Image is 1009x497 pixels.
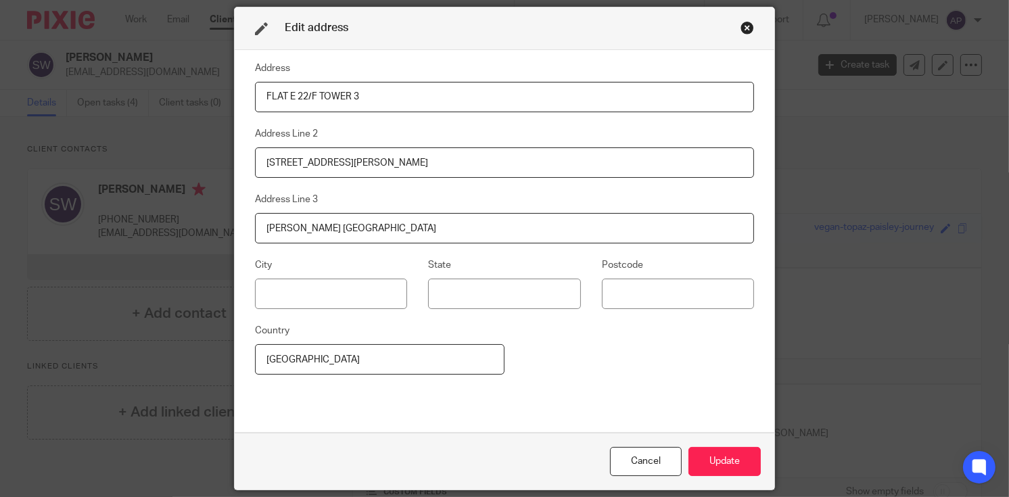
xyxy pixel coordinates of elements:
label: Country [255,324,289,337]
div: Close this dialog window [741,21,754,34]
label: Address Line 3 [255,193,318,206]
label: Postcode [602,258,643,272]
span: Edit address [285,22,348,33]
button: Update [688,447,761,476]
label: City [255,258,272,272]
div: Close this dialog window [610,447,682,476]
label: Address Line 2 [255,127,318,141]
label: Address [255,62,290,75]
label: State [428,258,451,272]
